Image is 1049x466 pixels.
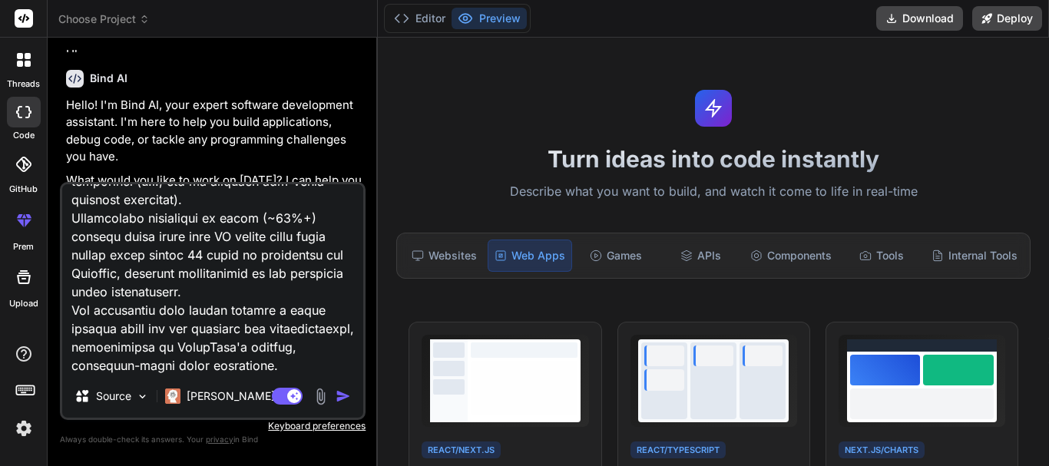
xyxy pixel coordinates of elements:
div: React/TypeScript [630,441,726,459]
h1: Turn ideas into code instantly [387,145,1040,173]
button: Download [876,6,963,31]
label: Upload [9,297,38,310]
p: Source [96,388,131,404]
label: code [13,129,35,142]
span: Choose Project [58,12,150,27]
label: threads [7,78,40,91]
div: Components [744,240,838,272]
button: Editor [388,8,452,29]
p: Always double-check its answers. Your in Bind [60,432,366,447]
img: Claude 4 Sonnet [165,388,180,404]
div: Tools [841,240,922,272]
p: Describe what you want to build, and watch it come to life in real-time [387,182,1040,202]
div: Games [575,240,657,272]
p: Hello! I'm Bind AI, your expert software development assistant. I'm here to help you build applic... [66,97,362,166]
p: What would you like to work on [DATE]? I can help you with: [66,172,362,207]
p: Keyboard preferences [60,420,366,432]
p: [PERSON_NAME] 4 S.. [187,388,301,404]
div: Websites [403,240,485,272]
div: APIs [660,240,741,272]
div: Next.js/Charts [839,441,925,459]
button: Deploy [972,6,1042,31]
img: settings [11,415,37,441]
label: GitHub [9,183,38,196]
button: Preview [452,8,527,29]
img: Pick Models [136,390,149,403]
div: Internal Tools [925,240,1024,272]
h6: Bind AI [90,71,127,86]
span: privacy [206,435,233,444]
label: prem [13,240,34,253]
div: Web Apps [488,240,572,272]
textarea: Loremip Dolo: Sit "AmetcOnse Adipisc": Elitsedd ei Temporincidid Utlab Etdolor & Magnaaliq Enimad... [62,184,363,375]
img: icon [336,388,351,404]
div: React/Next.js [422,441,501,459]
img: attachment [312,388,329,405]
